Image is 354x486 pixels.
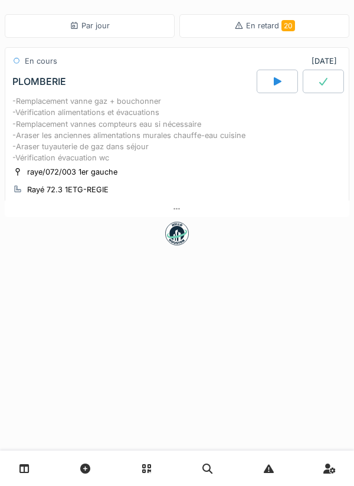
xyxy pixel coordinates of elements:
[165,222,189,245] img: badge-BVDL4wpA.svg
[12,76,66,87] div: PLOMBERIE
[70,20,110,31] div: Par jour
[27,166,117,178] div: raye/072/003 1er gauche
[312,55,342,67] div: [DATE]
[27,184,109,195] div: Rayé 72.3 1ETG-REGIE
[12,96,342,163] div: -Remplacement vanne gaz + bouchonner -Vérification alimentations et évacuations -Remplacement van...
[25,55,57,67] div: En cours
[281,20,295,31] span: 20
[246,21,295,30] span: En retard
